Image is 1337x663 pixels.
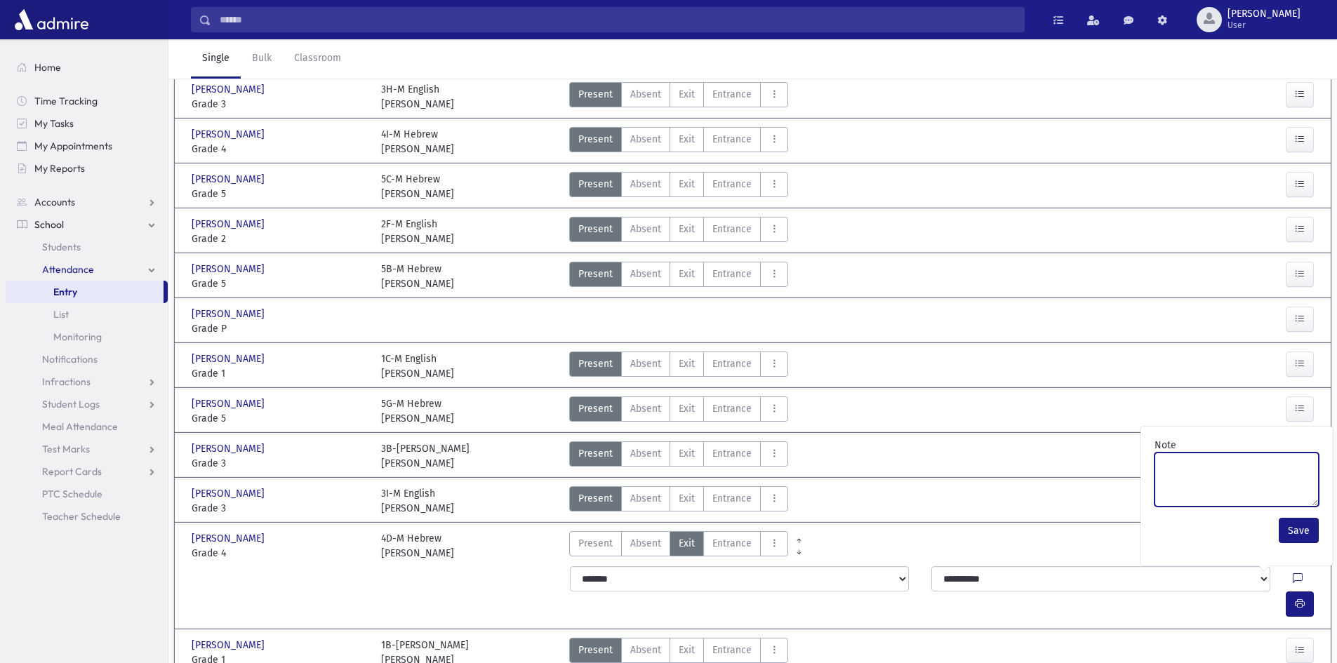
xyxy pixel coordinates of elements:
div: AttTypes [569,217,788,246]
a: Meal Attendance [6,415,168,438]
a: Entry [6,281,164,303]
a: Time Tracking [6,90,168,112]
span: Students [42,241,81,253]
span: Present [578,87,613,102]
span: Entrance [712,222,752,236]
span: Present [578,132,613,147]
a: My Appointments [6,135,168,157]
label: Note [1155,438,1176,453]
div: AttTypes [569,351,788,381]
span: [PERSON_NAME] [1228,8,1301,20]
span: Attendance [42,263,94,276]
a: My Tasks [6,112,168,135]
div: 5C-M Hebrew [PERSON_NAME] [381,172,454,201]
div: AttTypes [569,172,788,201]
span: Monitoring [53,330,102,343]
span: Present [578,401,613,416]
span: My Tasks [34,117,74,130]
span: Grade 4 [192,546,367,561]
span: [PERSON_NAME] [192,396,267,411]
span: Exit [679,222,695,236]
span: [PERSON_NAME] [192,307,267,321]
span: My Appointments [34,140,112,152]
span: Present [578,177,613,192]
div: 4I-M Hebrew [PERSON_NAME] [381,127,454,156]
span: Infractions [42,375,91,388]
span: Grade 3 [192,456,367,471]
a: Teacher Schedule [6,505,168,528]
a: Home [6,56,168,79]
span: [PERSON_NAME] [192,351,267,366]
span: Entrance [712,401,752,416]
span: Exit [679,491,695,506]
span: Grade 5 [192,187,367,201]
div: 3H-M English [PERSON_NAME] [381,82,454,112]
a: My Reports [6,157,168,180]
span: Grade 5 [192,411,367,426]
span: Entrance [712,177,752,192]
span: Exit [679,401,695,416]
a: PTC Schedule [6,483,168,505]
a: List [6,303,168,326]
span: Exit [679,267,695,281]
span: Present [578,446,613,461]
span: Absent [630,491,661,506]
span: Time Tracking [34,95,98,107]
div: AttTypes [569,396,788,426]
span: [PERSON_NAME] [192,127,267,142]
span: Entrance [712,267,752,281]
span: Entrance [712,536,752,551]
span: Grade 1 [192,366,367,381]
span: [PERSON_NAME] [192,82,267,97]
span: Exit [679,356,695,371]
span: Grade 4 [192,142,367,156]
span: Absent [630,132,661,147]
span: Grade 3 [192,97,367,112]
span: Entrance [712,87,752,102]
div: 4D-M Hebrew [PERSON_NAME] [381,531,454,561]
span: Entrance [712,446,752,461]
div: AttTypes [569,262,788,291]
div: AttTypes [569,82,788,112]
span: Home [34,61,61,74]
div: 5G-M Hebrew [PERSON_NAME] [381,396,454,426]
span: Exit [679,446,695,461]
div: AttTypes [569,486,788,516]
a: Accounts [6,191,168,213]
div: 2F-M English [PERSON_NAME] [381,217,454,246]
span: User [1228,20,1301,31]
img: AdmirePro [11,6,92,34]
a: Test Marks [6,438,168,460]
button: Save [1279,518,1319,543]
div: 3I-M English [PERSON_NAME] [381,486,454,516]
a: Students [6,236,168,258]
span: Grade 2 [192,232,367,246]
a: Monitoring [6,326,168,348]
a: Infractions [6,370,168,393]
span: List [53,308,69,321]
span: Present [578,491,613,506]
div: AttTypes [569,127,788,156]
span: Entry [53,286,77,298]
span: Exit [679,177,695,192]
span: [PERSON_NAME] [192,531,267,546]
span: Absent [630,536,661,551]
div: AttTypes [569,441,788,471]
span: Absent [630,267,661,281]
span: My Reports [34,162,85,175]
span: Present [578,222,613,236]
span: Absent [630,401,661,416]
span: Grade 5 [192,276,367,291]
a: Student Logs [6,393,168,415]
a: Single [191,39,241,79]
span: Test Marks [42,443,90,455]
span: Absent [630,222,661,236]
span: Absent [630,643,661,657]
span: Teacher Schedule [42,510,121,523]
span: Entrance [712,356,752,371]
span: [PERSON_NAME] [192,638,267,652]
span: Accounts [34,196,75,208]
a: School [6,213,168,236]
span: Present [578,536,613,551]
span: [PERSON_NAME] [192,172,267,187]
